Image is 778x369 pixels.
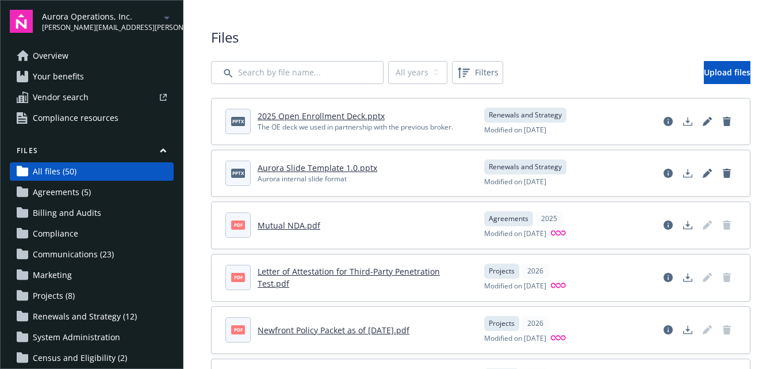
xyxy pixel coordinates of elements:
span: Agreements [489,214,528,224]
a: Overview [10,47,174,65]
span: Delete document [718,268,736,287]
span: Renewals and Strategy (12) [33,307,137,326]
span: Compliance [33,225,78,243]
span: Modified on [DATE] [484,333,546,344]
span: Vendor search [33,88,89,106]
a: Projects (8) [10,287,174,305]
img: navigator-logo.svg [10,10,33,33]
button: Aurora Operations, Inc.[PERSON_NAME][EMAIL_ADDRESS][PERSON_NAME][DOMAIN_NAME]arrowDropDown [42,10,174,33]
a: View file details [659,216,677,234]
input: Search by file name... [211,61,384,84]
span: All files (50) [33,162,76,181]
a: View file details [659,112,677,131]
span: Projects (8) [33,287,75,305]
span: Filters [475,66,499,78]
span: Census and Eligibility (2) [33,349,127,367]
a: Aurora Slide Template 1.0.pptx [258,162,377,173]
span: Projects [489,318,515,329]
span: Compliance resources [33,109,118,127]
span: Aurora Operations, Inc. [42,10,160,22]
div: Aurora internal slide format [258,174,377,184]
a: View file details [659,268,677,287]
a: Renewals and Strategy (12) [10,307,174,326]
a: Letter of Attestation for Third-Party Penetration Test.pdf [258,266,440,289]
span: Delete document [718,216,736,234]
span: Edit document [698,216,716,234]
a: Mutual NDA.pdf [258,220,320,231]
span: Filters [454,63,501,82]
div: 2026 [522,264,549,279]
span: Your benefits [33,67,84,86]
span: Modified on [DATE] [484,229,546,239]
span: pptx [231,169,245,177]
a: View file details [659,164,677,182]
div: 2025 [535,211,563,226]
a: All files (50) [10,162,174,181]
button: Files [10,146,174,160]
a: Edit document [698,164,716,182]
a: Vendor search [10,88,174,106]
a: Agreements (5) [10,183,174,201]
span: Edit document [698,321,716,339]
span: System Administration [33,328,120,347]
span: Billing and Audits [33,204,101,222]
span: Renewals and Strategy [489,162,562,172]
a: Census and Eligibility (2) [10,349,174,367]
a: Compliance resources [10,109,174,127]
a: 2025 Open Enrollment Deck.pptx [258,111,385,121]
div: The OE deck we used in partnership with the previous broker. [258,122,453,132]
span: Renewals and Strategy [489,110,562,120]
span: Agreements (5) [33,183,91,201]
span: Delete document [718,321,736,339]
a: System Administration [10,328,174,347]
a: Download document [679,321,697,339]
span: Upload files [704,67,750,78]
span: Modified on [DATE] [484,281,546,292]
span: Overview [33,47,68,65]
a: Communications (23) [10,245,174,264]
a: Upload files [704,61,750,84]
div: 2026 [522,316,549,331]
a: Delete document [718,112,736,131]
span: Projects [489,266,515,276]
span: pdf [231,220,245,229]
a: Marketing [10,266,174,284]
a: Download document [679,216,697,234]
a: Download document [679,164,697,182]
a: Delete document [718,164,736,182]
a: Compliance [10,225,174,243]
a: View file details [659,321,677,339]
a: Billing and Audits [10,204,174,222]
a: Edit document [698,112,716,131]
a: Newfront Policy Packet as of [DATE].pdf [258,325,409,336]
span: Communications (23) [33,245,114,264]
span: pdf [231,325,245,334]
span: pdf [231,273,245,281]
span: Edit document [698,268,716,287]
span: Marketing [33,266,72,284]
span: Files [211,28,750,47]
button: Filters [452,61,503,84]
span: Modified on [DATE] [484,177,546,187]
a: Download document [679,268,697,287]
span: [PERSON_NAME][EMAIL_ADDRESS][PERSON_NAME][DOMAIN_NAME] [42,22,160,33]
a: Your benefits [10,67,174,86]
span: Modified on [DATE] [484,125,546,135]
a: arrowDropDown [160,10,174,24]
a: Download document [679,112,697,131]
span: pptx [231,117,245,125]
